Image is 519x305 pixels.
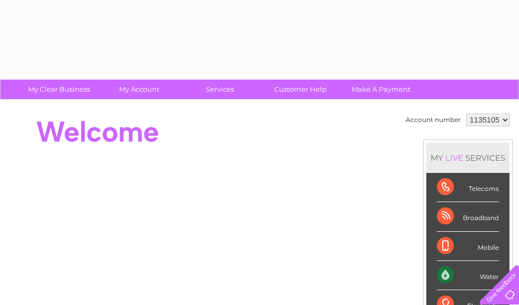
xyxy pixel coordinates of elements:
[96,80,183,99] a: My Account
[437,173,499,202] div: Telecoms
[176,80,264,99] a: Services
[403,111,463,129] td: Account number
[337,80,425,99] a: Make A Payment
[15,80,103,99] a: My Clear Business
[437,202,499,231] div: Broadband
[437,261,499,290] div: Water
[443,153,466,163] div: LIVE
[426,143,509,173] div: MY SERVICES
[257,80,344,99] a: Customer Help
[437,232,499,261] div: Mobile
